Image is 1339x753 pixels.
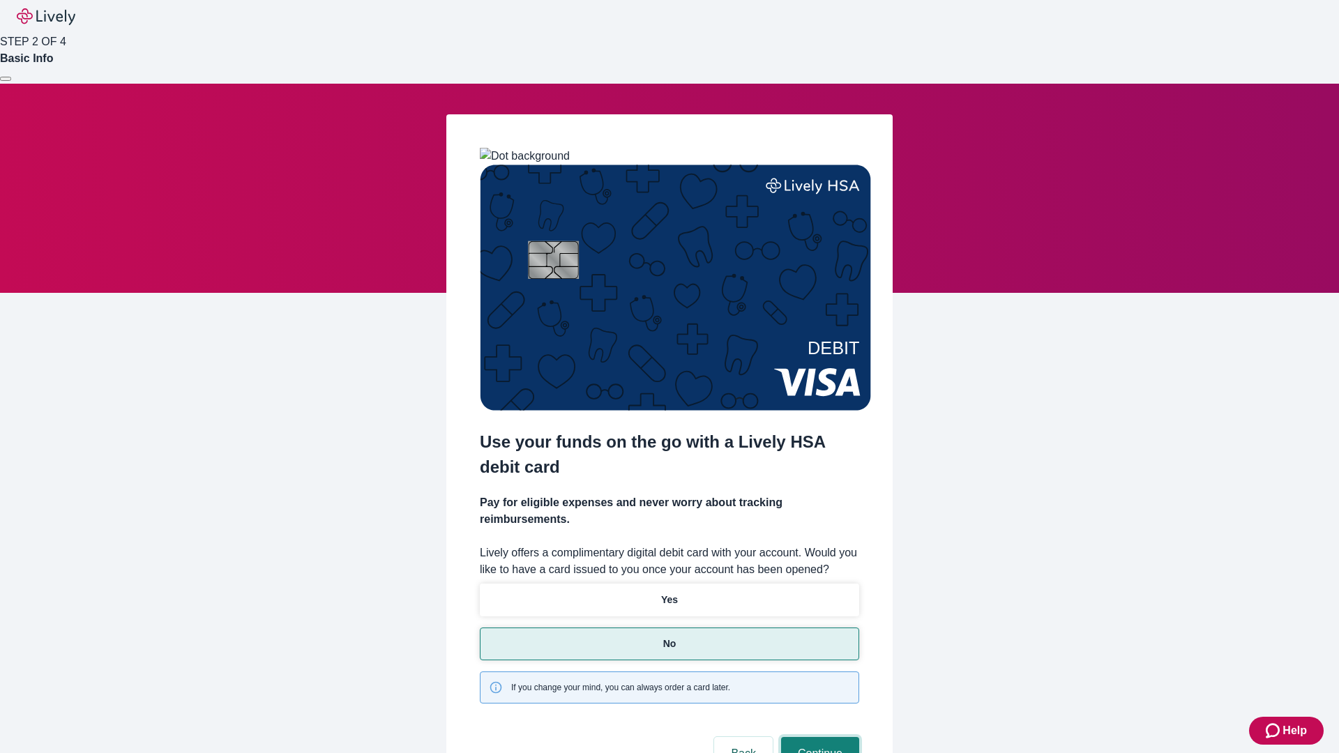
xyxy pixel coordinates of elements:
p: Yes [661,593,678,607]
button: Zendesk support iconHelp [1249,717,1324,745]
img: Lively [17,8,75,25]
label: Lively offers a complimentary digital debit card with your account. Would you like to have a card... [480,545,859,578]
span: If you change your mind, you can always order a card later. [511,681,730,694]
button: No [480,627,859,660]
span: Help [1283,722,1307,739]
p: No [663,637,676,651]
img: Dot background [480,148,570,165]
h2: Use your funds on the go with a Lively HSA debit card [480,429,859,480]
button: Yes [480,584,859,616]
h4: Pay for eligible expenses and never worry about tracking reimbursements. [480,494,859,528]
img: Debit card [480,165,871,411]
svg: Zendesk support icon [1266,722,1283,739]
